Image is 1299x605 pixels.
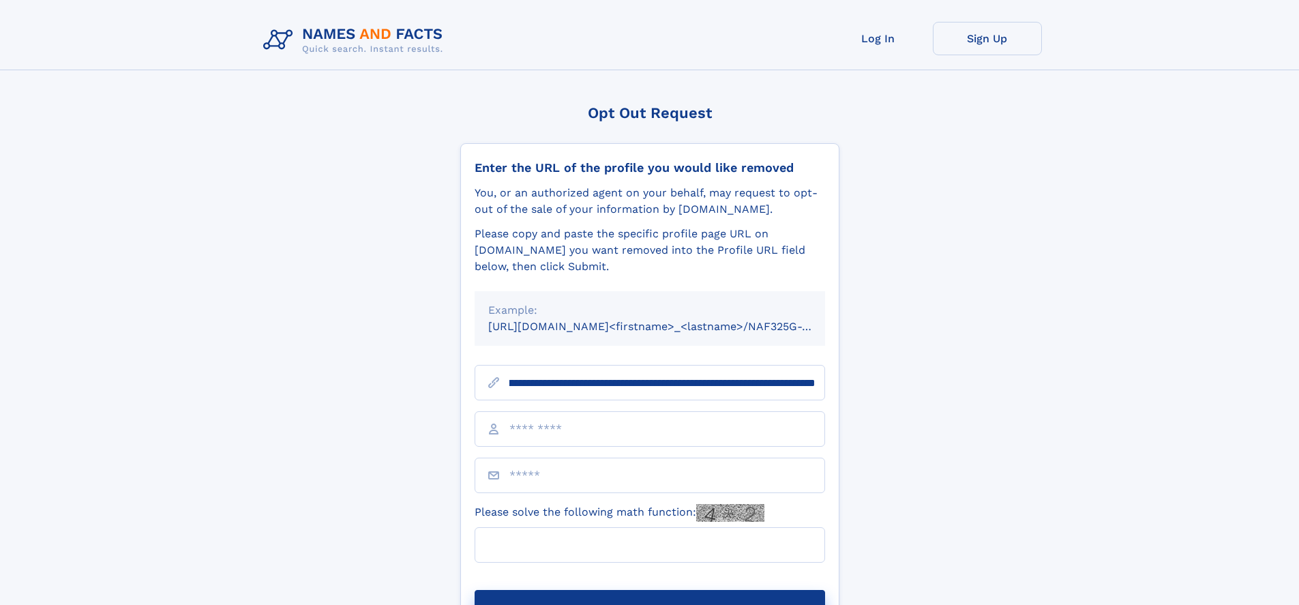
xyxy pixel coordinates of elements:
[475,185,825,218] div: You, or an authorized agent on your behalf, may request to opt-out of the sale of your informatio...
[258,22,454,59] img: Logo Names and Facts
[460,104,839,121] div: Opt Out Request
[475,504,764,522] label: Please solve the following math function:
[824,22,933,55] a: Log In
[933,22,1042,55] a: Sign Up
[475,226,825,275] div: Please copy and paste the specific profile page URL on [DOMAIN_NAME] you want removed into the Pr...
[488,302,811,319] div: Example:
[488,320,851,333] small: [URL][DOMAIN_NAME]<firstname>_<lastname>/NAF325G-xxxxxxxx
[475,160,825,175] div: Enter the URL of the profile you would like removed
